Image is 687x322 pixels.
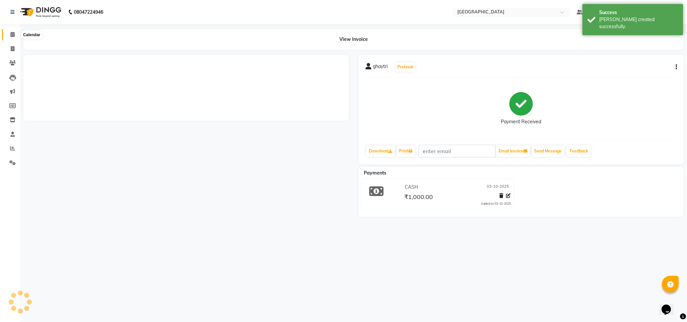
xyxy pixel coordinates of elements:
[396,145,415,157] a: Print
[364,170,386,176] span: Payments
[418,145,496,157] input: enter email
[373,63,388,72] span: ghaytri
[396,62,415,72] button: Prebook
[23,29,684,50] div: View Invoice
[487,184,509,191] span: 03-10-2025
[481,201,511,206] div: Added on 03-10-2025
[404,193,433,202] span: ₹1,000.00
[567,145,591,157] a: Feedback
[599,16,678,30] div: Bill created successfully.
[21,31,42,39] div: Calendar
[501,118,541,125] div: Payment Received
[531,145,564,157] button: Send Message
[366,145,395,157] a: Download
[659,295,680,315] iframe: chat widget
[599,9,678,16] div: Success
[496,145,530,157] button: Email Invoice
[17,3,63,21] img: logo
[405,184,418,191] span: CASH
[74,3,103,21] b: 08047224946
